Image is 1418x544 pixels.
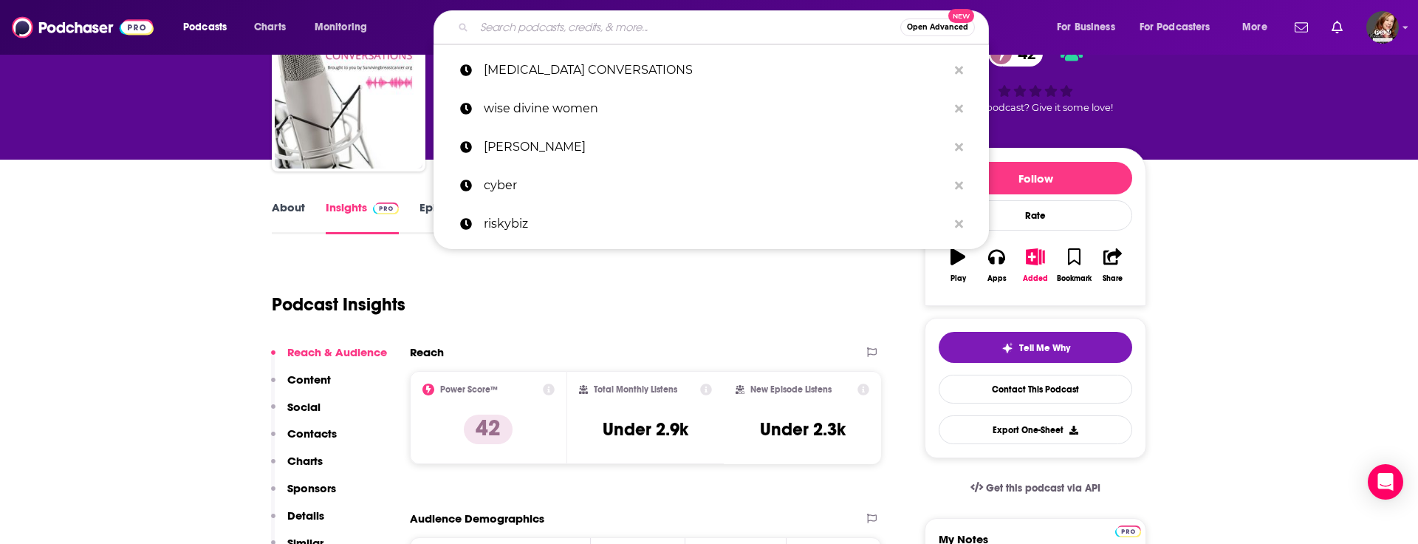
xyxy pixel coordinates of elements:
[315,17,367,38] span: Monitoring
[1115,523,1141,537] a: Pro website
[183,17,227,38] span: Podcasts
[1019,342,1070,354] span: Tell Me Why
[977,239,1015,292] button: Apps
[1047,16,1134,39] button: open menu
[958,102,1113,113] span: Good podcast? Give it some love!
[272,200,305,234] a: About
[271,345,387,373] button: Reach & Audience
[271,454,323,481] button: Charts
[900,18,975,36] button: Open AdvancedNew
[434,89,989,128] a: wise divine women
[939,332,1132,363] button: tell me why sparkleTell Me Why
[287,345,387,359] p: Reach & Audience
[750,384,832,395] h2: New Episode Listens
[272,293,405,316] h1: Podcast Insights
[287,373,331,387] p: Content
[1289,15,1314,40] a: Show notifications dropdown
[484,205,948,243] p: riskybiz
[1366,11,1399,44] span: Logged in as pamelastevensmedia
[254,17,286,38] span: Charts
[484,128,948,166] p: john mcternan
[484,51,948,89] p: BREAST CANCER CONVERSATIONS
[987,274,1007,283] div: Apps
[410,511,544,526] h2: Audience Demographics
[326,200,399,234] a: InsightsPodchaser Pro
[925,31,1146,123] div: 42Good podcast? Give it some love!
[939,415,1132,444] button: Export One-Sheet
[1326,15,1349,40] a: Show notifications dropdown
[419,200,493,234] a: Episodes269
[1140,17,1210,38] span: For Podcasters
[1057,274,1092,283] div: Bookmark
[287,400,321,414] p: Social
[448,10,1003,44] div: Search podcasts, credits, & more...
[287,481,336,495] p: Sponsors
[1242,17,1267,38] span: More
[939,162,1132,194] button: Follow
[304,16,386,39] button: open menu
[484,166,948,205] p: cyber
[410,345,444,359] h2: Reach
[594,384,677,395] h2: Total Monthly Listens
[1023,274,1048,283] div: Added
[1001,342,1013,354] img: tell me why sparkle
[603,418,688,441] h3: Under 2.9k
[1055,239,1093,292] button: Bookmark
[271,481,336,509] button: Sponsors
[760,418,846,441] h3: Under 2.3k
[1130,16,1232,39] button: open menu
[434,128,989,166] a: [PERSON_NAME]
[1057,17,1115,38] span: For Business
[948,9,975,23] span: New
[440,384,498,395] h2: Power Score™
[474,16,900,39] input: Search podcasts, credits, & more...
[1366,11,1399,44] img: User Profile
[12,13,154,41] img: Podchaser - Follow, Share and Rate Podcasts
[434,205,989,243] a: riskybiz
[271,373,331,400] button: Content
[939,375,1132,404] a: Contact This Podcast
[275,21,422,169] img: Breast Cancer Conversations
[173,16,246,39] button: open menu
[986,482,1100,494] span: Get this podcast via API
[484,89,948,128] p: wise divine women
[959,470,1112,506] a: Get this podcast via API
[1103,274,1123,283] div: Share
[1368,464,1403,500] div: Open Intercom Messenger
[287,426,337,441] p: Contacts
[244,16,295,39] a: Charts
[1094,239,1132,292] button: Share
[939,239,977,292] button: Play
[271,509,324,536] button: Details
[434,166,989,205] a: cyber
[907,24,968,31] span: Open Advanced
[434,51,989,89] a: [MEDICAL_DATA] CONVERSATIONS
[1115,526,1141,537] img: Podchaser Pro
[373,203,399,214] img: Podchaser Pro
[951,274,966,283] div: Play
[271,400,321,427] button: Social
[1232,16,1286,39] button: open menu
[939,200,1132,231] div: Rate
[1366,11,1399,44] button: Show profile menu
[287,454,323,468] p: Charts
[464,415,513,444] p: 42
[287,509,324,523] p: Details
[1016,239,1055,292] button: Added
[271,426,337,454] button: Contacts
